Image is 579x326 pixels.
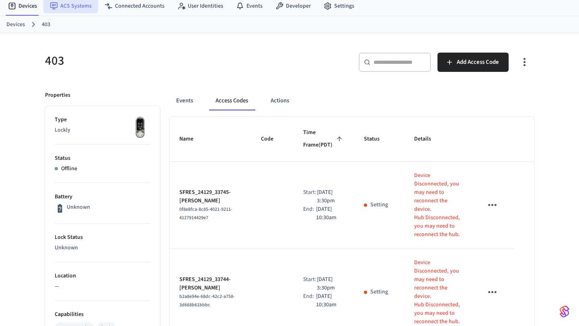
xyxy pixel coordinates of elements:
[45,53,285,69] h5: 403
[303,292,316,309] div: End:
[6,20,25,29] a: Devices
[317,275,345,292] p: [DATE] 3:30pm
[55,244,150,252] p: Unknown
[55,310,150,319] p: Capabilities
[42,20,50,29] a: 403
[414,214,463,239] p: Hub Disconnected, you may need to reconnect the hub.
[303,205,316,222] div: End:
[261,133,284,145] span: Code
[414,259,463,301] p: Device Disconnected, you may need to reconnect the device.
[370,288,388,296] p: Setting
[303,275,317,292] div: Start:
[457,57,499,67] span: Add Access Code
[370,201,388,209] p: Setting
[179,206,232,221] span: 0f8e8fca-8c85-4021-9211-4127914429e7
[179,275,242,292] p: SFRES_24129_33744-[PERSON_NAME]
[170,91,199,110] button: Events
[55,272,150,280] p: Location
[414,133,441,145] span: Details
[55,154,150,163] p: Status
[67,203,90,212] p: Unknown
[179,133,204,145] span: Name
[560,305,569,318] img: SeamLogoGradient.69752ec5.svg
[55,233,150,242] p: Lock Status
[179,293,235,308] span: b2a8e94e-68dc-42c2-a758-3d668b61bbbc
[317,188,345,205] p: [DATE] 3:30pm
[303,126,345,152] span: Time Frame(PDT)
[264,91,296,110] button: Actions
[55,126,150,134] p: Lockly
[55,193,150,201] p: Battery
[55,116,150,124] p: Type
[303,188,317,205] div: Start:
[209,91,255,110] button: Access Codes
[45,91,70,100] p: Properties
[437,53,509,72] button: Add Access Code
[316,205,345,222] p: [DATE] 10:30am
[61,165,77,173] p: Offline
[316,292,345,309] p: [DATE] 10:30am
[179,188,242,205] p: SFRES_24129_33745-[PERSON_NAME]
[55,282,150,291] p: —
[414,301,463,326] p: Hub Disconnected, you may need to reconnect the hub.
[130,116,150,140] img: Lockly Vision Lock, Front
[364,133,390,145] span: Status
[170,91,534,110] div: ant example
[414,171,463,214] p: Device Disconnected, you may need to reconnect the device.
